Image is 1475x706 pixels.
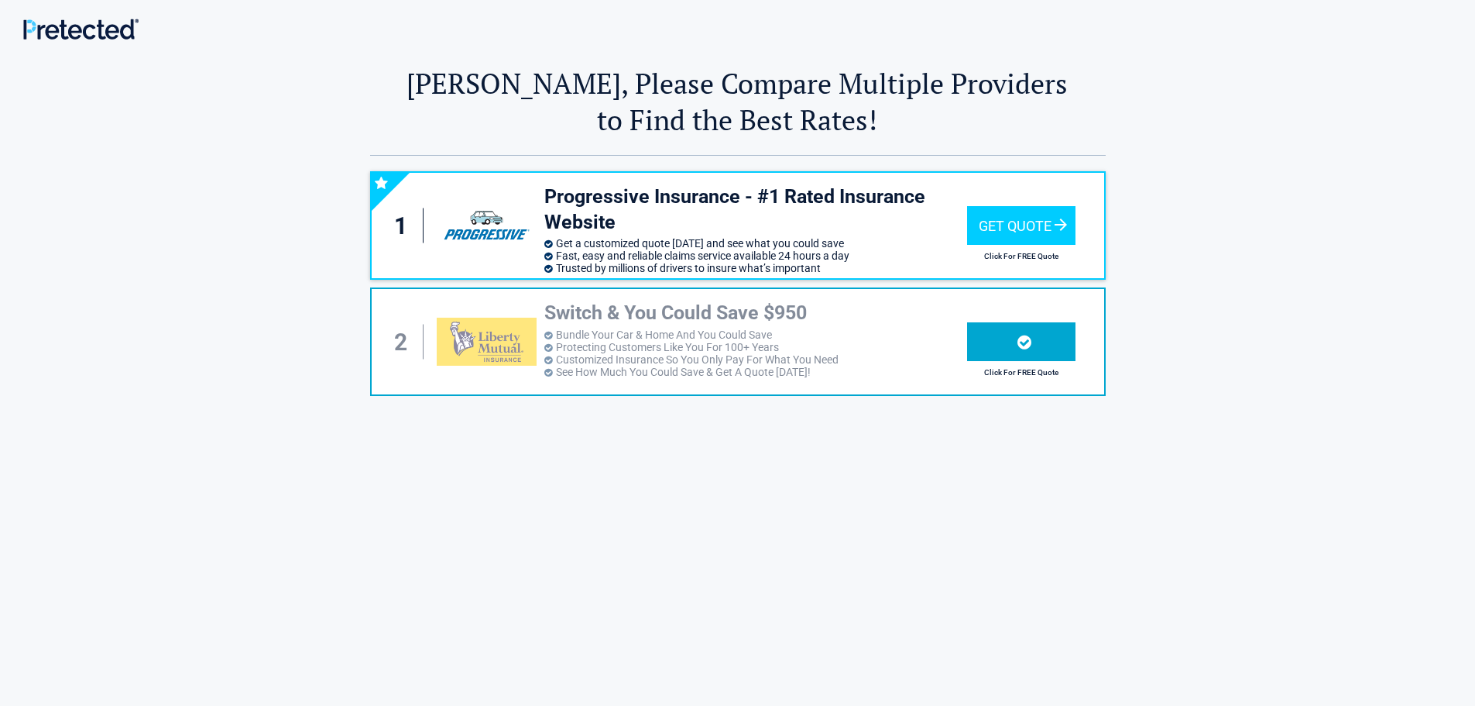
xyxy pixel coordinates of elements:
[544,353,967,366] li: Customized Insurance So You Only Pay For What You Need
[544,262,967,274] li: Trusted by millions of drivers to insure what’s important
[437,201,536,250] img: progressive's logo
[544,366,967,378] li: See How Much You Could Save & Get A Quote [DATE]!
[967,368,1075,377] h2: Click For FREE Quote
[967,206,1075,245] div: Get Quote
[544,329,967,341] li: Bundle Your Car & Home And You Could Save
[387,325,424,360] div: 2
[967,252,1075,260] h2: Click For FREE Quote
[387,208,424,243] div: 1
[544,341,967,353] li: Protecting Customers Like You For 100+ Years
[370,65,1106,138] h2: [PERSON_NAME], Please Compare Multiple Providers to Find the Best Rates!
[544,301,967,326] h3: Switch & You Could Save $950
[437,318,536,366] img: libertymutual's logo
[23,19,139,40] img: Main Logo
[544,250,967,262] li: Fast, easy and reliable claims service available 24 hours a day
[544,184,967,235] h3: Progressive Insurance - #1 Rated Insurance Website
[544,237,967,250] li: Get a customized quote [DATE] and see what you could save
